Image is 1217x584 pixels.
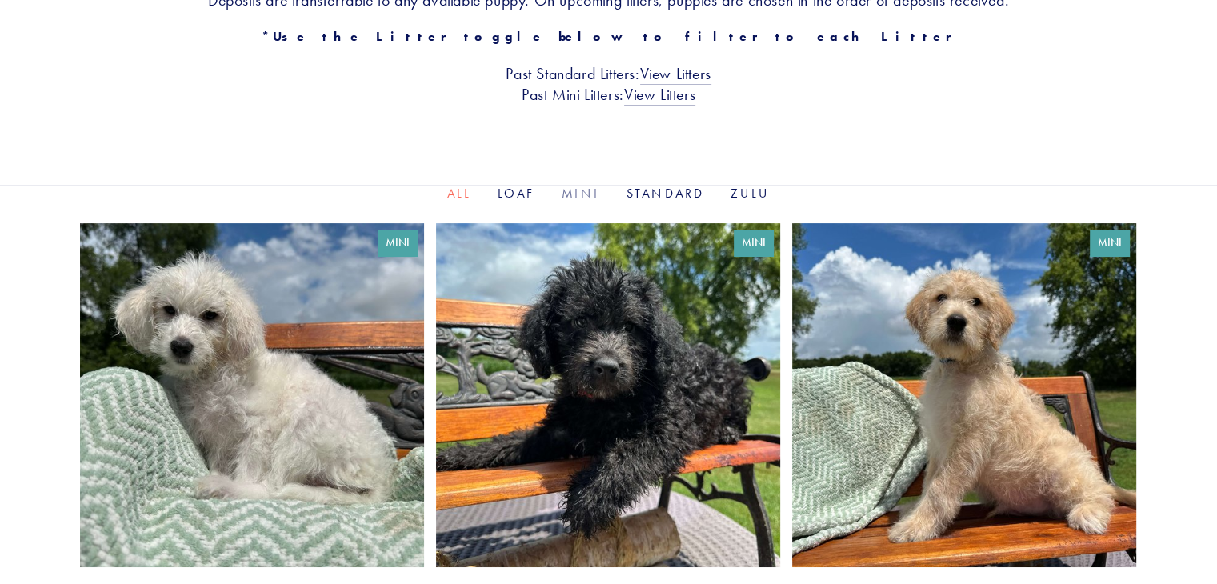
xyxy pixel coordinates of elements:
[498,186,536,201] a: Loaf
[640,64,711,85] a: View Litters
[562,186,601,201] a: Mini
[730,186,770,201] a: Zulu
[262,29,955,44] strong: *Use the Litter toggle below to filter to each Litter
[80,63,1137,105] h3: Past Standard Litters: Past Mini Litters:
[447,186,472,201] a: All
[627,186,705,201] a: Standard
[624,85,695,106] a: View Litters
